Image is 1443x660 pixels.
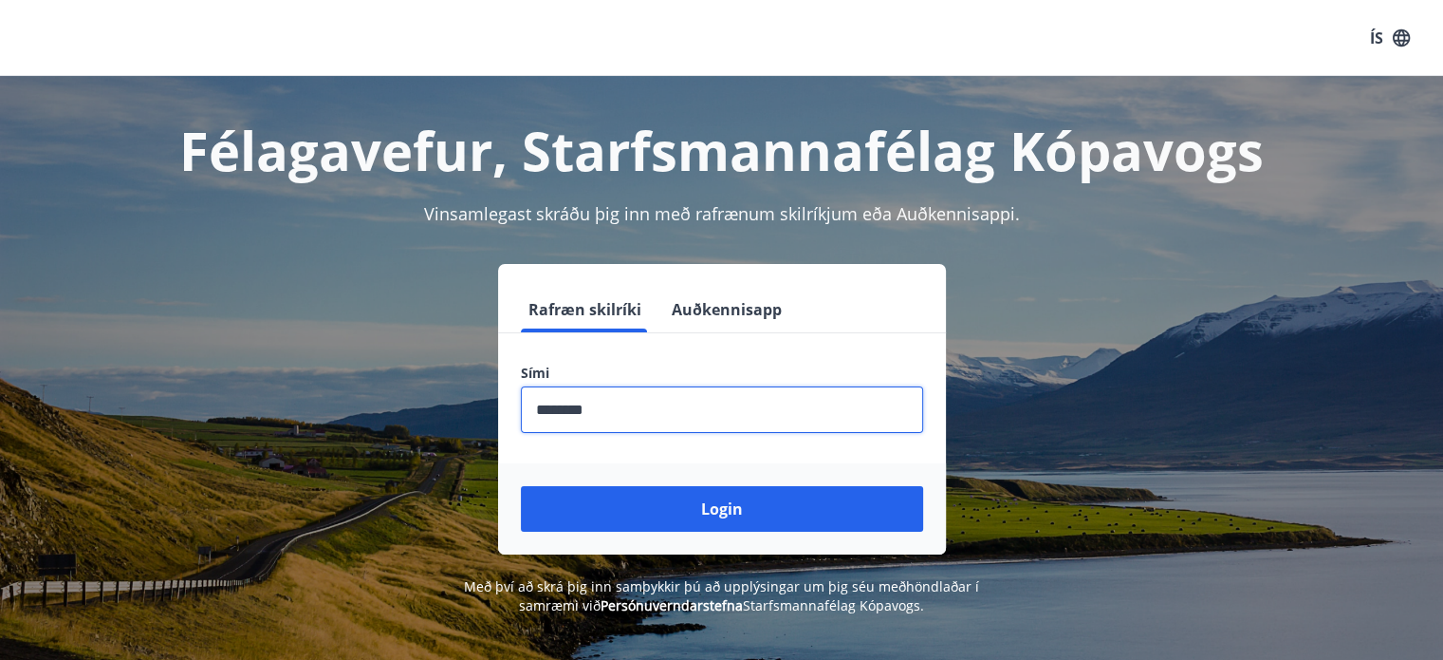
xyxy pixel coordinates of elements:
button: Login [521,486,923,532]
button: Auðkennisapp [664,287,789,332]
span: Vinsamlegast skráðu þig inn með rafrænum skilríkjum eða Auðkennisappi. [424,202,1020,225]
h1: Félagavefur, Starfsmannafélag Kópavogs [62,114,1382,186]
button: Rafræn skilríki [521,287,649,332]
button: ÍS [1360,21,1420,55]
span: Með því að skrá þig inn samþykkir þú að upplýsingar um þig séu meðhöndlaðar í samræmi við Starfsm... [464,577,979,614]
a: Persónuverndarstefna [601,596,743,614]
label: Sími [521,364,923,383]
